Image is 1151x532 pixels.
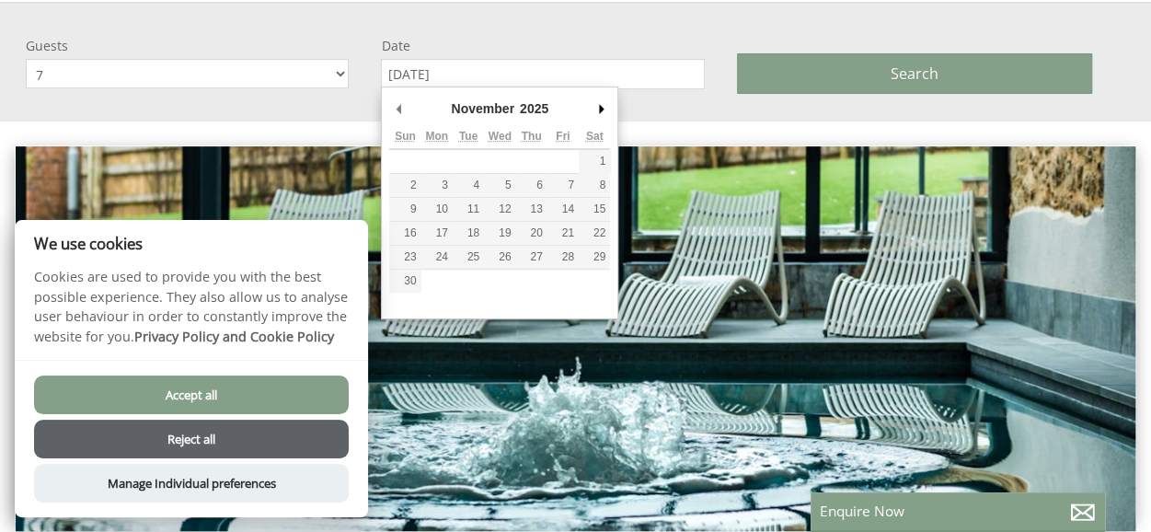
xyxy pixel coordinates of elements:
[522,130,542,143] abbr: Thursday
[389,222,420,245] button: 16
[484,246,515,269] button: 26
[891,64,938,84] span: Search
[484,174,515,197] button: 5
[34,376,349,414] button: Accept all
[389,270,420,293] button: 30
[579,246,610,269] button: 29
[421,222,453,245] button: 17
[592,95,610,122] button: Next Month
[515,198,547,221] button: 13
[389,198,420,221] button: 9
[134,328,334,345] a: Privacy Policy and Cookie Policy
[389,246,420,269] button: 23
[547,174,579,197] button: 7
[489,130,512,143] abbr: Wednesday
[389,95,408,122] button: Previous Month
[459,130,478,143] abbr: Tuesday
[579,222,610,245] button: 22
[425,130,448,143] abbr: Monday
[381,37,704,54] label: Date
[395,130,416,143] abbr: Sunday
[484,222,515,245] button: 19
[448,95,516,122] div: November
[515,222,547,245] button: 20
[34,420,349,458] button: Reject all
[579,198,610,221] button: 15
[586,130,604,143] abbr: Saturday
[517,95,551,122] div: 2025
[556,130,570,143] abbr: Friday
[547,222,579,245] button: 21
[515,246,547,269] button: 27
[15,235,368,252] h2: We use cookies
[34,464,349,503] button: Manage Individual preferences
[547,246,579,269] button: 28
[484,198,515,221] button: 12
[547,198,579,221] button: 14
[381,59,704,89] input: Arrival Date
[737,53,1092,94] button: Search
[579,174,610,197] button: 8
[389,174,420,197] button: 2
[453,198,484,221] button: 11
[453,246,484,269] button: 25
[26,37,349,54] label: Guests
[421,174,453,197] button: 3
[453,174,484,197] button: 4
[421,246,453,269] button: 24
[820,502,1096,521] p: Enquire Now
[515,174,547,197] button: 6
[579,150,610,173] button: 1
[421,198,453,221] button: 10
[453,222,484,245] button: 18
[15,267,368,360] p: Cookies are used to provide you with the best possible experience. They also allow us to analyse ...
